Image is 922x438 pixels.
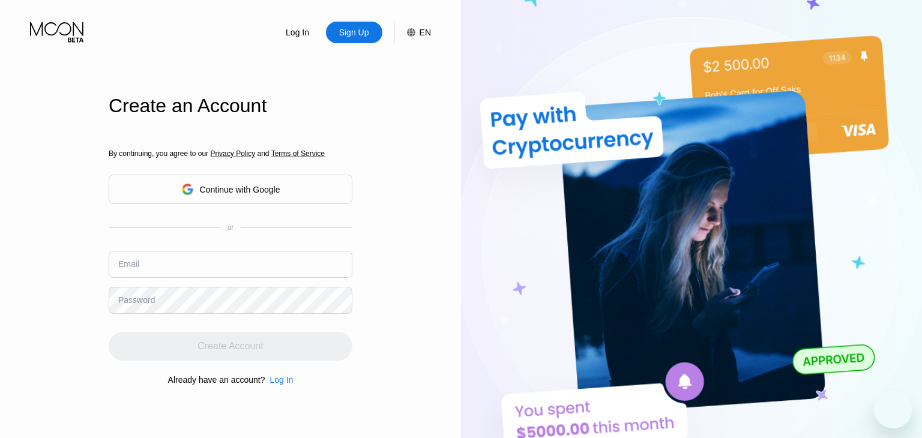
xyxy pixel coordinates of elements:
div: Already have an account? [168,375,265,385]
span: Terms of Service [271,149,325,158]
div: Log In [270,375,293,385]
div: Create an Account [109,95,352,117]
span: Privacy Policy [210,149,255,158]
div: Log In [265,375,293,385]
div: Sign Up [338,26,370,38]
div: Password [118,295,155,305]
div: Log In [285,26,310,38]
div: or [227,223,234,232]
div: EN [394,22,431,43]
div: Continue with Google [109,175,352,204]
div: Sign Up [326,22,382,43]
div: Continue with Google [200,185,280,194]
div: Email [118,259,139,269]
iframe: Button to launch messaging window [874,390,912,428]
div: EN [420,28,431,37]
span: and [255,149,271,158]
div: By continuing, you agree to our [109,149,352,158]
div: Log In [270,22,326,43]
